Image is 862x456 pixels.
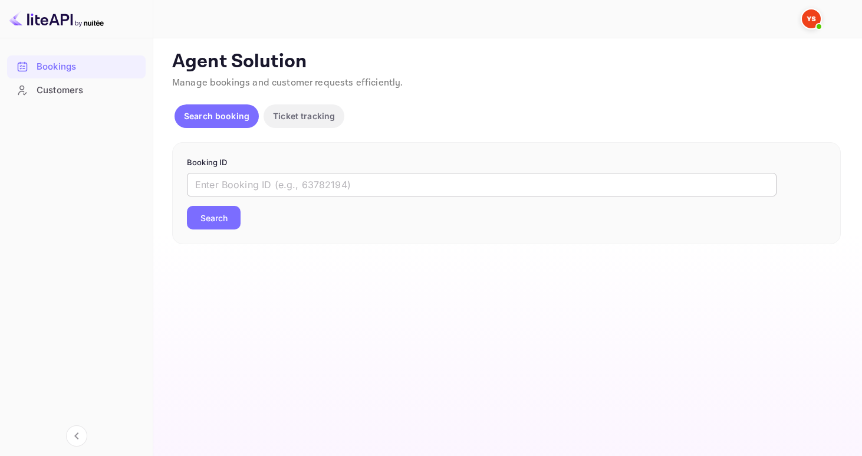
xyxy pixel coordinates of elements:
span: Manage bookings and customer requests efficiently. [172,77,403,89]
input: Enter Booking ID (e.g., 63782194) [187,173,777,196]
p: Ticket tracking [273,110,335,122]
p: Search booking [184,110,249,122]
div: Bookings [7,55,146,78]
a: Customers [7,79,146,101]
div: Customers [7,79,146,102]
p: Booking ID [187,157,826,169]
div: Bookings [37,60,140,74]
div: Customers [37,84,140,97]
a: Bookings [7,55,146,77]
img: Yandex Support [802,9,821,28]
img: LiteAPI logo [9,9,104,28]
button: Collapse navigation [66,425,87,447]
button: Search [187,206,241,229]
p: Agent Solution [172,50,841,74]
